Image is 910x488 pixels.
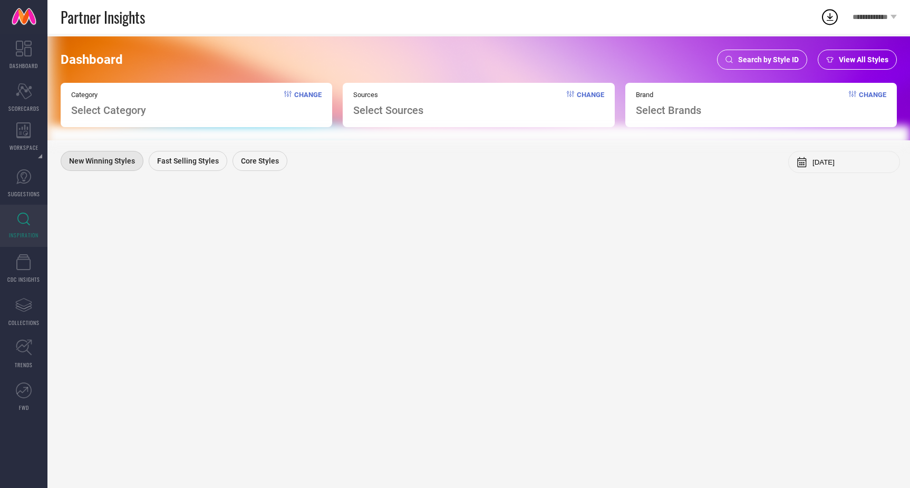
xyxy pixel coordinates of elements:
[8,190,40,198] span: SUGGESTIONS
[8,104,40,112] span: SCORECARDS
[71,91,146,99] span: Category
[157,157,219,165] span: Fast Selling Styles
[636,91,701,99] span: Brand
[353,104,423,117] span: Select Sources
[636,104,701,117] span: Select Brands
[577,91,604,117] span: Change
[7,275,40,283] span: CDC INSIGHTS
[15,361,33,369] span: TRENDS
[19,404,29,412] span: FWD
[69,157,135,165] span: New Winning Styles
[8,319,40,327] span: COLLECTIONS
[241,157,279,165] span: Core Styles
[738,55,799,64] span: Search by Style ID
[812,158,892,166] input: Select month
[353,91,423,99] span: Sources
[9,143,38,151] span: WORKSPACE
[9,231,38,239] span: INSPIRATION
[294,91,322,117] span: Change
[839,55,888,64] span: View All Styles
[9,62,38,70] span: DASHBOARD
[61,6,145,28] span: Partner Insights
[71,104,146,117] span: Select Category
[820,7,839,26] div: Open download list
[859,91,886,117] span: Change
[61,52,123,67] span: Dashboard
